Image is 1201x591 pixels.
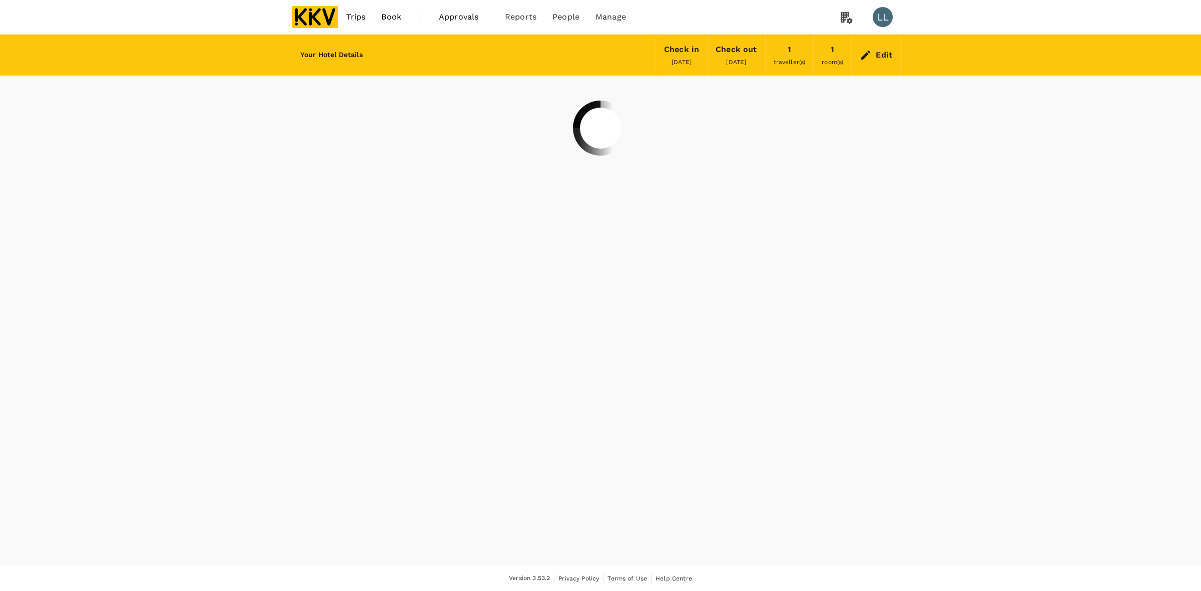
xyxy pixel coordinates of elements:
[552,11,579,23] span: People
[608,573,647,584] a: Terms of Use
[873,7,893,27] div: LL
[346,11,366,23] span: Trips
[716,43,757,57] div: Check out
[774,59,806,66] span: traveller(s)
[292,6,338,28] img: KKV Supply Chain Sdn Bhd
[876,48,892,62] div: Edit
[726,59,746,66] span: [DATE]
[656,575,692,582] span: Help Centre
[558,573,599,584] a: Privacy Policy
[505,11,536,23] span: Reports
[509,573,550,583] span: Version 3.53.2
[381,11,401,23] span: Book
[822,59,843,66] span: room(s)
[788,43,791,57] div: 1
[664,43,699,57] div: Check in
[439,11,489,23] span: Approvals
[608,575,647,582] span: Terms of Use
[831,43,834,57] div: 1
[656,573,692,584] a: Help Centre
[300,50,363,61] h6: Your Hotel Details
[672,59,692,66] span: [DATE]
[595,11,626,23] span: Manage
[558,575,599,582] span: Privacy Policy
